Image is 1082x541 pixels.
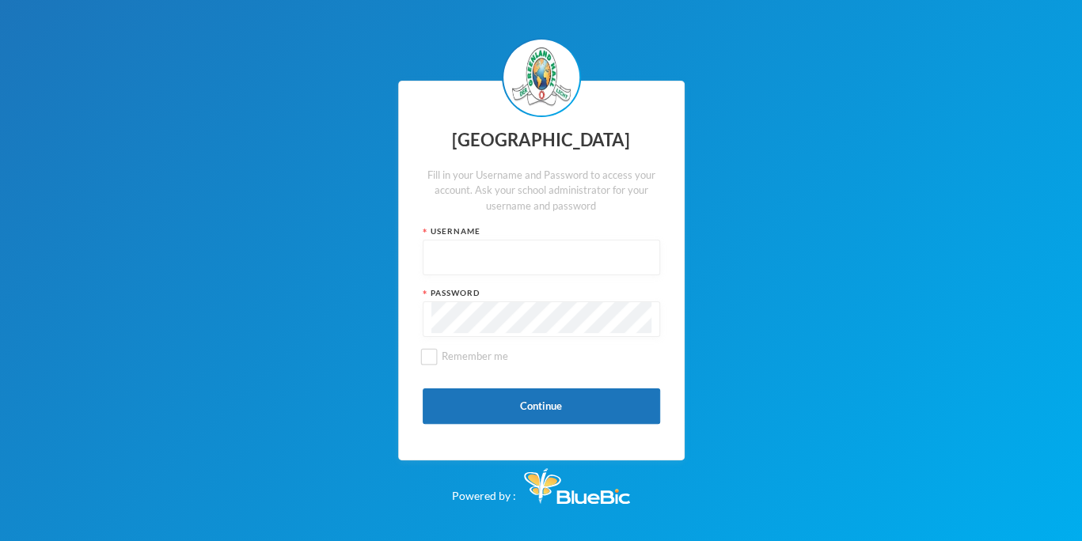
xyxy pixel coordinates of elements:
[423,287,660,299] div: Password
[423,168,660,214] div: Fill in your Username and Password to access your account. Ask your school administrator for your...
[423,225,660,237] div: Username
[524,468,630,504] img: Bluebic
[435,350,514,362] span: Remember me
[423,125,660,156] div: [GEOGRAPHIC_DATA]
[423,388,660,424] button: Continue
[452,460,630,504] div: Powered by :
